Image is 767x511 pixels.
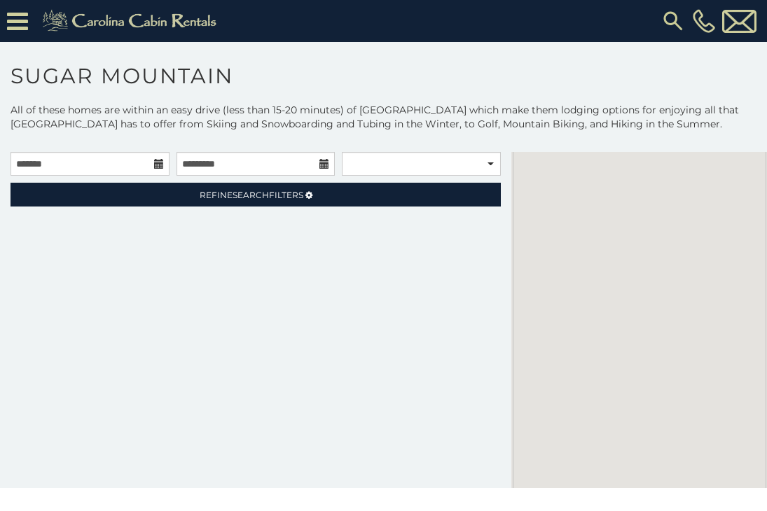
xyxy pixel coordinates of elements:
img: search-regular.svg [661,8,686,34]
img: Khaki-logo.png [35,7,228,35]
a: RefineSearchFilters [11,183,501,206]
span: Refine Filters [200,190,303,200]
a: [PHONE_NUMBER] [689,9,719,33]
span: Search [233,190,269,200]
